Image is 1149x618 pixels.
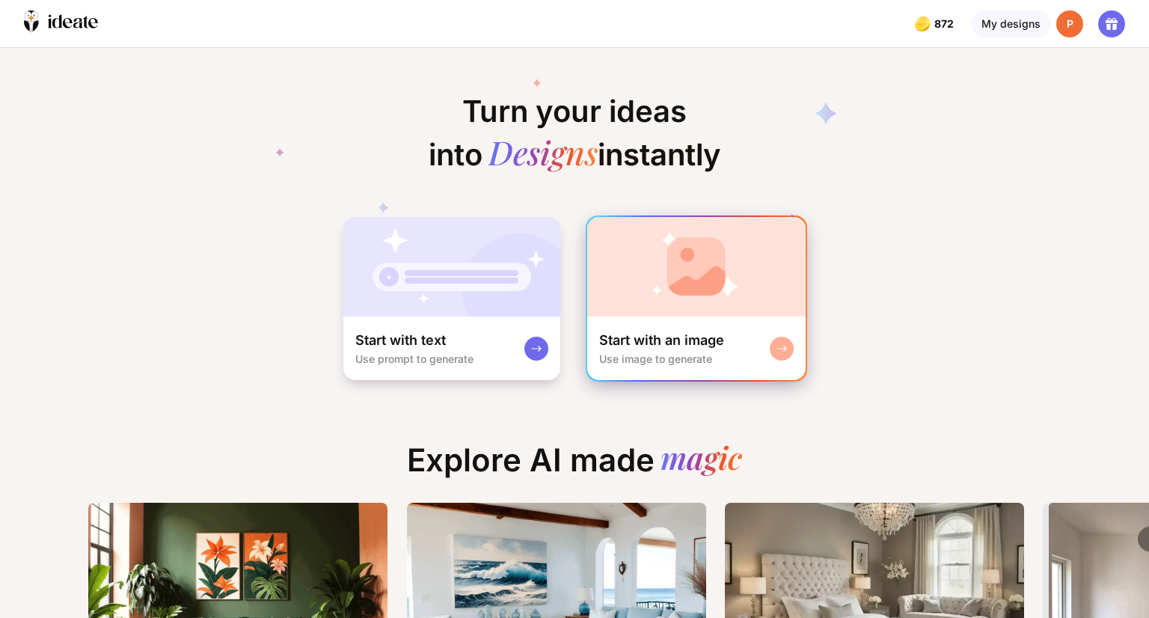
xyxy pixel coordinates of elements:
div: Start with an image [599,331,724,349]
div: Explore AI made [395,441,754,491]
div: My designs [972,10,1050,37]
div: Use image to generate [599,352,712,365]
div: P [1056,10,1083,37]
span: 872 [934,18,957,30]
img: startWithTextCardBg.jpg [343,217,560,316]
img: startWithImageCardBg.jpg [587,217,806,316]
div: magic [661,441,742,479]
div: Start with text [355,331,446,349]
div: Use prompt to generate [355,352,474,365]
